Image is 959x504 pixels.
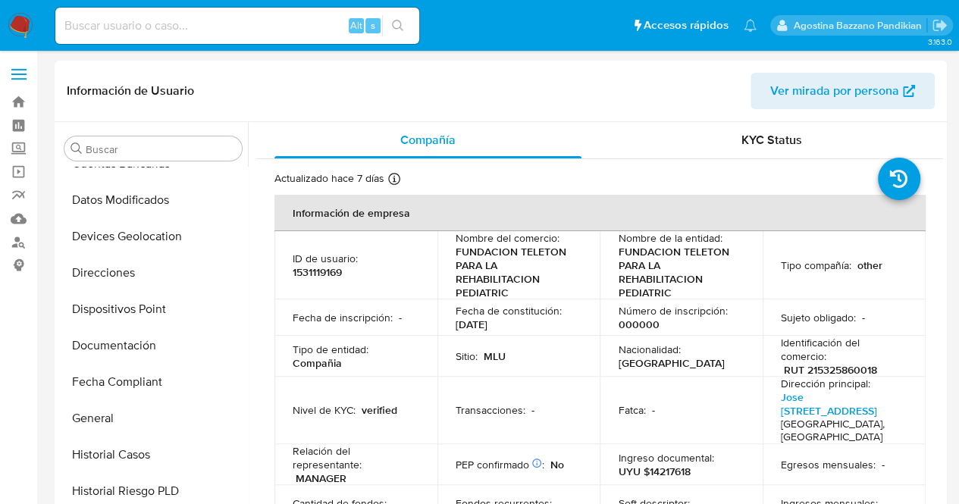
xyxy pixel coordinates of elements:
th: Información de empresa [274,195,926,231]
a: Notificaciones [744,19,757,32]
p: Nombre del comercio : [456,231,559,245]
button: Dispositivos Point [58,291,248,327]
p: - [531,403,534,417]
p: Actualizado hace 7 días [274,171,384,186]
span: Compañía [400,131,456,149]
p: - [862,311,865,324]
p: 000000 [618,318,659,331]
p: Nacionalidad : [618,343,680,356]
h4: [GEOGRAPHIC_DATA], [GEOGRAPHIC_DATA] [781,418,901,444]
p: Número de inscripción : [618,304,727,318]
span: KYC Status [741,131,802,149]
button: Devices Geolocation [58,218,248,255]
p: - [399,311,402,324]
p: Transacciones : [456,403,525,417]
p: Sujeto obligado : [781,311,856,324]
a: Salir [932,17,948,33]
span: Accesos rápidos [644,17,729,33]
p: Tipo de entidad : [293,343,368,356]
span: Ver mirada por persona [770,73,899,109]
p: - [651,403,654,417]
p: MANAGER [296,471,346,485]
button: Direcciones [58,255,248,291]
p: RUT 215325860018 [784,363,877,377]
p: FUNDACION TELETON PARA LA REHABILITACION PEDIATRIC [456,245,576,299]
p: No [550,458,564,471]
input: Buscar usuario o caso... [55,16,419,36]
p: Relación del representante : [293,444,419,471]
p: ID de usuario : [293,252,358,265]
span: s [371,18,375,33]
p: Compañia [293,356,342,370]
p: Identificación del comercio : [781,336,907,363]
h1: Información de Usuario [67,83,194,99]
p: Nivel de KYC : [293,403,356,417]
span: Alt [350,18,362,33]
button: Historial Casos [58,437,248,473]
button: General [58,400,248,437]
p: FUNDACION TELETON PARA LA REHABILITACION PEDIATRIC [618,245,738,299]
p: Ingreso documental : [618,451,713,465]
button: search-icon [382,15,413,36]
p: Egresos mensuales : [781,458,876,471]
p: - [882,458,885,471]
p: Nombre de la entidad : [618,231,722,245]
p: Fecha de inscripción : [293,311,393,324]
button: Documentación [58,327,248,364]
p: verified [362,403,397,417]
button: Datos Modificados [58,182,248,218]
input: Buscar [86,142,236,156]
p: other [857,258,882,272]
p: Fecha de constitución : [456,304,562,318]
p: PEP confirmado : [456,458,544,471]
p: MLU [484,349,506,363]
p: Fatca : [618,403,645,417]
button: Fecha Compliant [58,364,248,400]
p: Sitio : [456,349,478,363]
p: Tipo compañía : [781,258,851,272]
p: [DATE] [456,318,487,331]
p: [GEOGRAPHIC_DATA] [618,356,724,370]
p: UYU $14217618 [618,465,690,478]
p: Dirección principal : [781,377,870,390]
p: 1531119169 [293,265,342,279]
a: Jose [STREET_ADDRESS] [781,390,877,418]
button: Buscar [71,142,83,155]
button: Ver mirada por persona [751,73,935,109]
p: agostina.bazzano@mercadolibre.com [793,18,926,33]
